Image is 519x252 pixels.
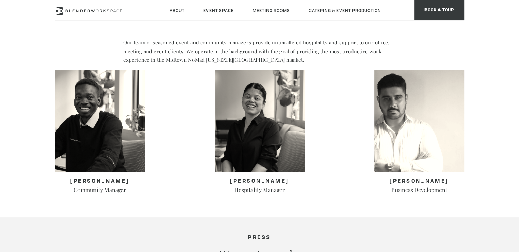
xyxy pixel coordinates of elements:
h4: Community Manager [55,187,145,193]
h4: Hospitality Manager [215,187,305,193]
h3: [PERSON_NAME] [215,179,305,184]
span: PRESS [248,235,271,240]
h3: [PERSON_NAME] [55,179,145,184]
h4: Business Development [374,187,464,193]
p: Our team of seasoned event and community managers provide unparalleled hospitality and support to... [123,38,396,65]
h3: [PERSON_NAME] [374,179,464,184]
